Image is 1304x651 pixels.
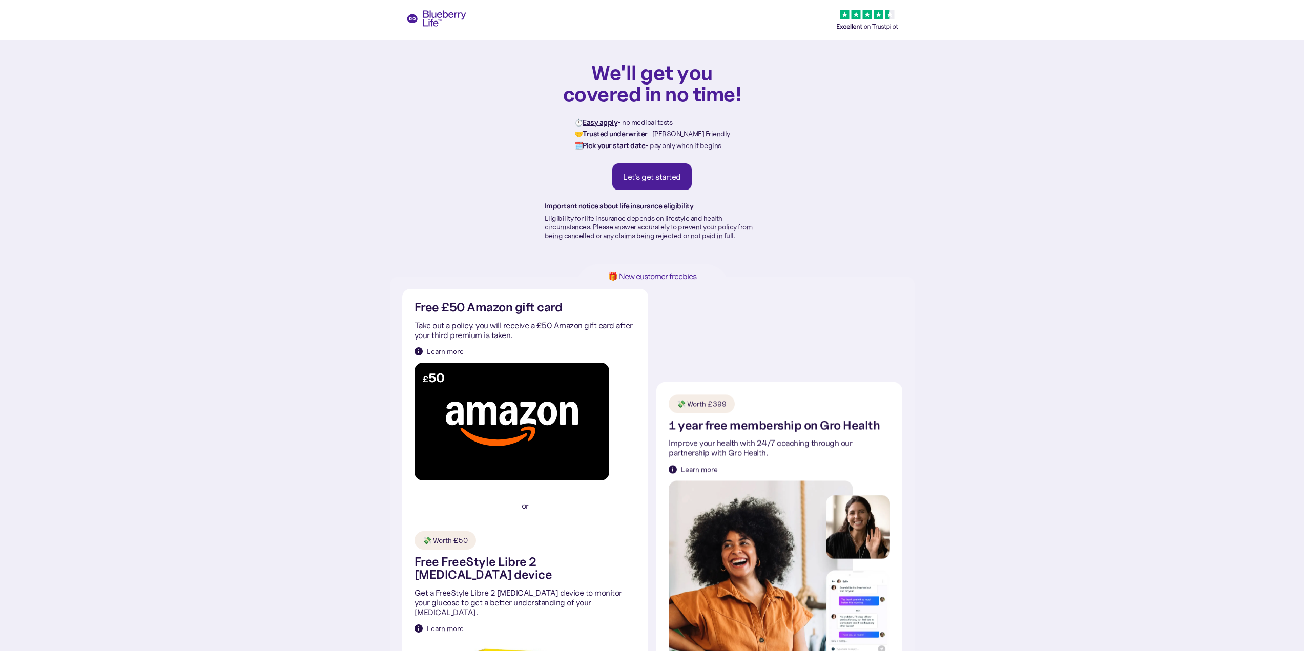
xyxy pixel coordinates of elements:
[415,623,464,634] a: Learn more
[583,118,617,127] strong: Easy apply
[583,141,645,150] strong: Pick your start date
[427,623,464,634] div: Learn more
[677,399,727,409] div: 💸 Worth £399
[583,129,648,138] strong: Trusted underwriter
[669,438,890,458] p: Improve your health with 24/7 coaching through our partnership with Gro Health.
[681,464,718,474] div: Learn more
[623,172,681,182] div: Let's get started
[669,464,718,474] a: Learn more
[612,163,692,190] a: Let's get started
[415,588,636,618] p: Get a FreeStyle Libre 2 [MEDICAL_DATA] device to monitor your glucose to get a better understandi...
[415,556,636,581] h2: Free FreeStyle Libre 2 [MEDICAL_DATA] device
[522,501,529,511] p: or
[592,272,713,281] h1: 🎁 New customer freebies
[415,301,563,314] h2: Free £50 Amazon gift card
[415,346,464,356] a: Learn more
[545,214,760,240] p: Eligibility for life insurance depends on lifestyle and health circumstances. Please answer accur...
[423,535,468,545] div: 💸 Worth £50
[545,201,694,211] strong: Important notice about life insurance eligibility
[563,61,742,104] h1: We'll get you covered in no time!
[415,321,636,340] p: Take out a policy, you will receive a £50 Amazon gift card after your third premium is taken.
[574,117,730,151] p: ⏱️ - no medical tests 🤝 - [PERSON_NAME] Friendly 🗓️ - pay only when it begins
[427,346,464,356] div: Learn more
[669,419,880,432] h2: 1 year free membership on Gro Health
